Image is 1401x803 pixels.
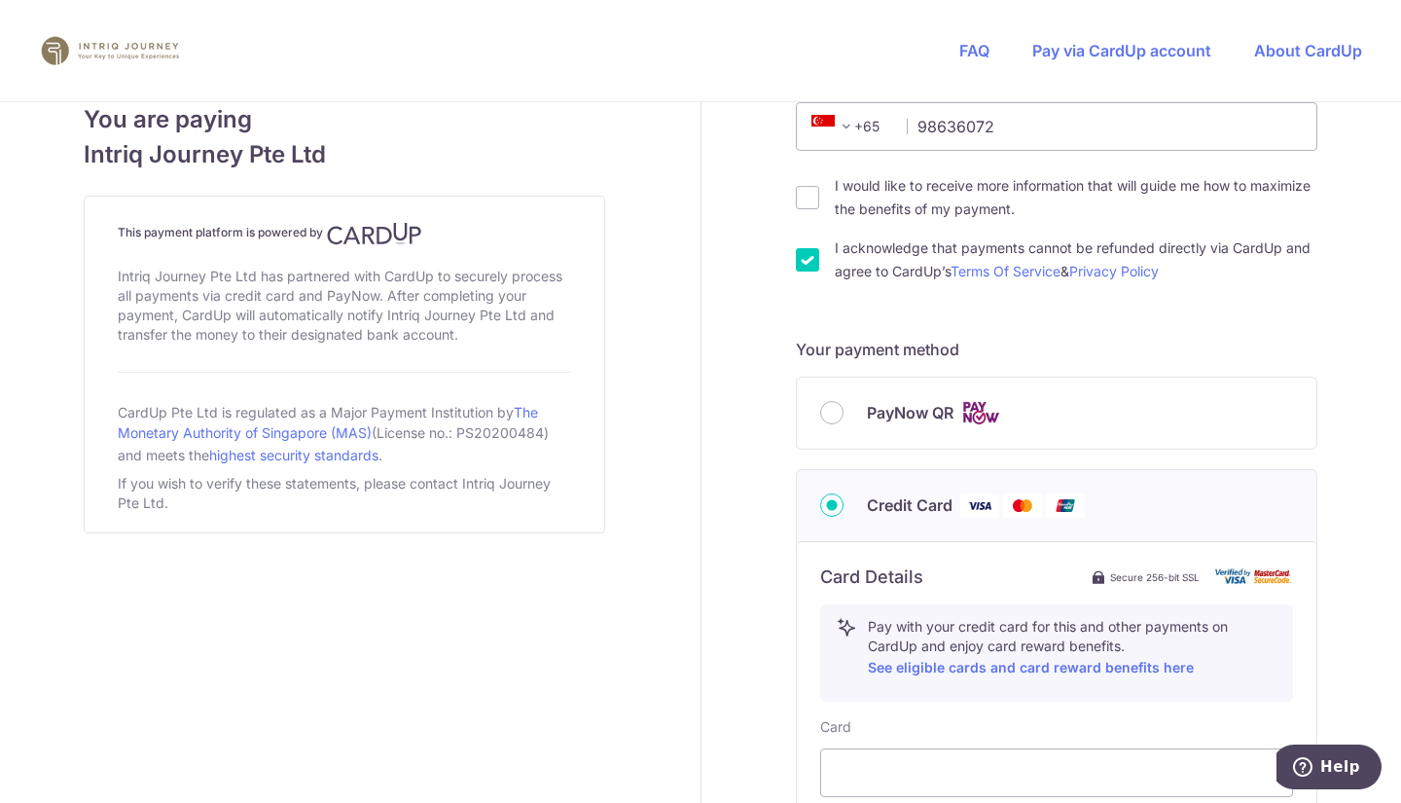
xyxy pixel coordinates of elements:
[1003,493,1042,518] img: Mastercard
[811,115,858,138] span: +65
[960,493,999,518] img: Visa
[959,41,989,60] a: FAQ
[868,617,1276,679] p: Pay with your credit card for this and other payments on CardUp and enjoy card reward benefits.
[796,338,1317,361] h5: Your payment method
[1032,41,1211,60] a: Pay via CardUp account
[961,401,1000,425] img: Cards logo
[118,222,571,245] h4: This payment platform is powered by
[806,115,893,138] span: +65
[820,401,1293,425] div: PayNow QR Cards logo
[118,263,571,348] div: Intriq Journey Pte Ltd has partnered with CardUp to securely process all payments via credit card...
[118,396,571,470] div: CardUp Pte Ltd is regulated as a Major Payment Institution by (License no.: PS20200484) and meets...
[1254,41,1362,60] a: About CardUp
[835,237,1317,283] label: I acknowledge that payments cannot be refunded directly via CardUp and agree to CardUp’s &
[327,222,422,245] img: CardUp
[835,174,1317,221] label: I would like to receive more information that will guide me how to maximize the benefits of my pa...
[1069,263,1159,279] a: Privacy Policy
[867,493,952,517] span: Credit Card
[1110,569,1200,585] span: Secure 256-bit SSL
[820,566,923,589] h6: Card Details
[1046,493,1085,518] img: Union Pay
[820,493,1293,518] div: Credit Card Visa Mastercard Union Pay
[209,447,378,463] a: highest security standards
[867,401,953,424] span: PayNow QR
[1215,568,1293,585] img: card secure
[820,717,851,737] label: Card
[868,659,1194,675] a: See eligible cards and card reward benefits here
[837,761,1276,785] iframe: Secure card payment input frame
[118,470,571,517] div: If you wish to verify these statements, please contact Intriq Journey Pte Ltd.
[84,137,605,172] span: Intriq Journey Pte Ltd
[1276,745,1382,793] iframe: Opens a widget where you can find more information
[84,102,605,137] span: You are paying
[951,263,1060,279] a: Terms Of Service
